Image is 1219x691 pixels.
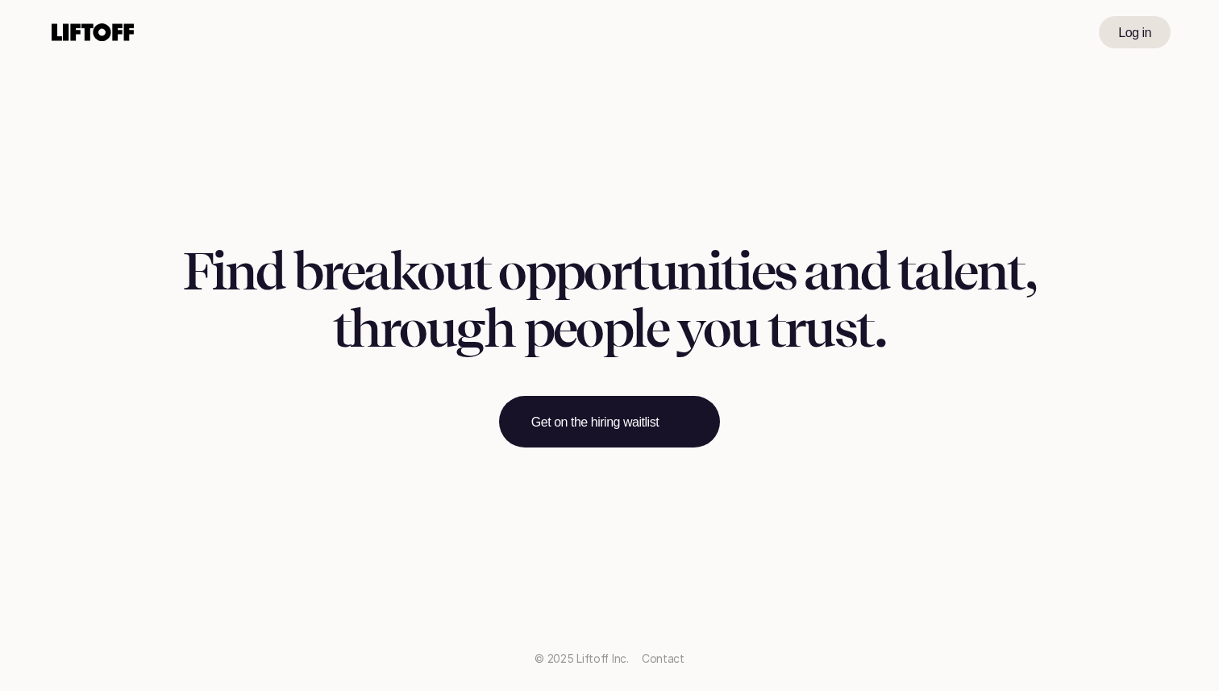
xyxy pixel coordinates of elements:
a: Log in [1097,16,1171,48]
a: Contact [642,652,684,665]
p: © 2025 Liftoff Inc. [535,651,629,668]
p: Log in [1117,23,1151,42]
a: Get on the hiring waitlist [492,396,727,447]
h1: Find breakout opportunities and talent, through people you trust. [183,244,1036,357]
p: Get on the hiring waitlist [524,412,666,431]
